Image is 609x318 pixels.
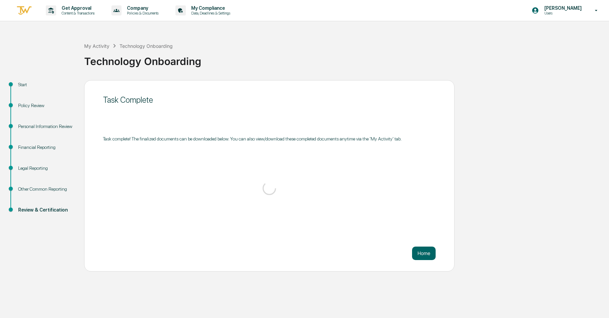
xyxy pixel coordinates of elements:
div: Review & Certification [18,206,73,214]
p: Get Approval [56,5,98,11]
p: Policies & Documents [122,11,162,15]
div: Policy Review [18,102,73,109]
div: Financial Reporting [18,144,73,151]
div: Legal Reporting [18,165,73,172]
div: Technology Onboarding [120,43,173,49]
div: Task Complete [103,95,436,105]
img: logo [16,5,32,16]
p: Company [122,5,162,11]
div: Other Common Reporting [18,186,73,193]
div: Personal Information Review [18,123,73,130]
p: Data, Deadlines & Settings [186,11,234,15]
p: [PERSON_NAME] [539,5,585,11]
button: Home [412,247,436,260]
p: My Compliance [186,5,234,11]
div: My Activity [84,43,109,49]
div: Start [18,81,73,88]
div: Technology Onboarding [84,50,606,67]
p: Users [539,11,585,15]
p: Content & Transactions [56,11,98,15]
div: Task complete! The finalized documents can be downloaded below. You can also view/download these ... [103,136,436,141]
